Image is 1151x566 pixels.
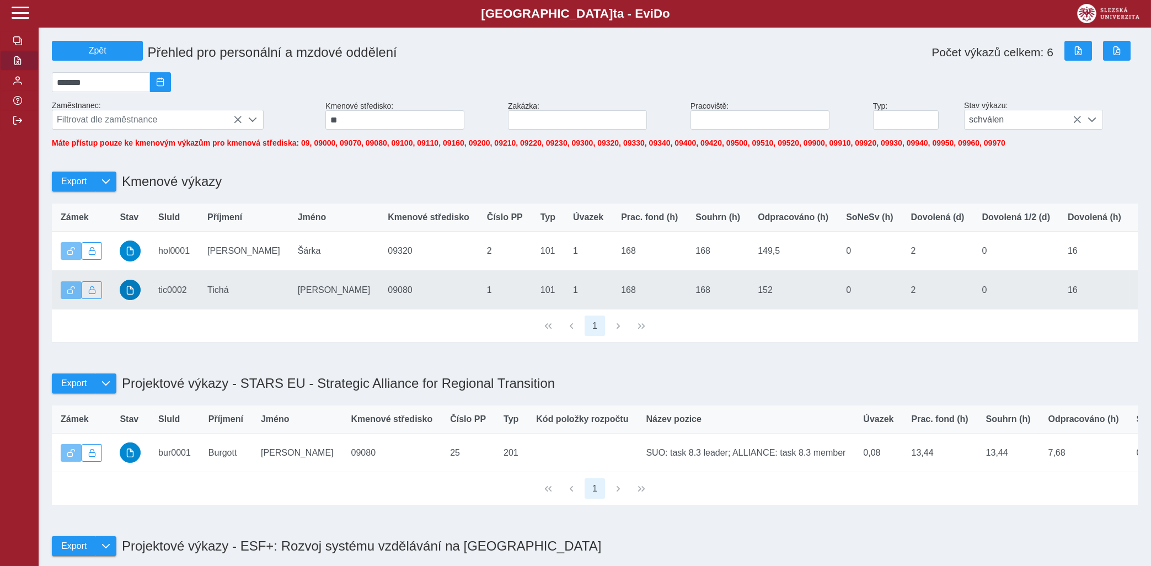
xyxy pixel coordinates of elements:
div: Pracoviště: [686,97,869,134]
td: 25 [441,433,495,472]
span: SoNeSv (h) [846,212,893,222]
h1: Kmenové výkazy [116,168,222,195]
span: Zámek [61,212,89,222]
span: Máte přístup pouze ke kmenovým výkazům pro kmenová střediska: 09, 09000, 09070, 09080, 09100, 091... [52,138,1005,147]
span: Typ [504,414,518,424]
img: logo_web_su.png [1077,4,1139,23]
td: 09080 [342,433,442,472]
td: 2 [902,270,973,309]
button: Uzamknout [82,242,103,260]
button: 2025/08 [150,72,171,92]
span: Číslo PP [487,212,523,222]
button: Výkaz je odemčen. [61,444,82,462]
td: Tichá [199,270,289,309]
span: Filtrovat dle zaměstnance [52,110,242,129]
td: hol0001 [149,232,199,271]
td: [PERSON_NAME] [199,232,289,271]
td: 152 [749,270,837,309]
div: Zakázka: [504,97,686,134]
td: Šárka [289,232,379,271]
b: [GEOGRAPHIC_DATA] a - Evi [33,7,1118,21]
button: Export [52,536,95,556]
span: Dovolená 1/2 (d) [982,212,1050,222]
button: Výkaz je odemčen. [61,242,82,260]
span: Stav [120,212,138,222]
span: Kód položky rozpočtu [536,414,628,424]
td: 201 [495,433,527,472]
span: Kmenové středisko [351,414,433,424]
h1: Projektové výkazy - STARS EU - Strategic Alliance for Regional Transition [116,370,555,397]
td: 2 [902,232,973,271]
td: SUO: task 8.3 leader; ALLIANCE: task 8.3 member [637,433,854,472]
button: Uzamknout [82,281,103,299]
td: 0 [837,270,902,309]
td: 1 [478,270,532,309]
div: Zaměstnanec: [47,97,321,134]
span: Souhrn (h) [986,414,1031,424]
td: 0 [973,232,1059,271]
span: Souhrn (h) [695,212,740,222]
span: Typ [540,212,555,222]
td: 2 [478,232,532,271]
span: t [613,7,617,20]
span: Export [61,541,87,551]
td: 0,08 [854,433,902,472]
div: Kmenové středisko: [321,97,504,134]
td: 101 [532,270,564,309]
span: SluId [158,212,180,222]
span: Číslo PP [450,414,486,424]
button: Export [52,172,95,191]
h1: Přehled pro personální a mzdové oddělení [143,40,690,65]
td: 13,44 [977,433,1040,472]
button: 1 [585,316,606,337]
span: Název pozice [646,414,701,424]
button: Export [52,373,95,393]
span: Odpracováno (h) [1048,414,1119,424]
td: bur0001 [149,433,200,472]
button: Výkaz je odemčen. [61,281,82,299]
span: Zpět [57,46,138,56]
span: Zámek [61,414,89,424]
td: 7,68 [1040,433,1128,472]
span: schválen [965,110,1082,129]
td: 16 [1059,270,1130,309]
span: Jméno [261,414,290,424]
td: [PERSON_NAME] [289,270,379,309]
span: Export [61,378,87,388]
td: 0 [973,270,1059,309]
span: SluId [158,414,180,424]
button: Zpět [52,41,143,61]
td: 1 [564,232,612,271]
td: 101 [532,232,564,271]
td: 168 [612,232,687,271]
td: 1 [564,270,612,309]
td: 0 [837,232,902,271]
button: schváleno [120,280,141,301]
span: Kmenové středisko [388,212,469,222]
h1: Projektové výkazy - ESF+: Rozvoj systému vzdělávání na [GEOGRAPHIC_DATA] [116,533,601,559]
span: Prac. fond (h) [912,414,968,424]
span: Jméno [298,212,326,222]
span: D [654,7,662,20]
span: Export [61,177,87,186]
td: 13,44 [903,433,977,472]
span: Dovolená (h) [1068,212,1121,222]
button: Export do PDF [1103,41,1131,61]
span: Prac. fond (h) [621,212,678,222]
td: 09080 [379,270,478,309]
div: Typ: [869,97,960,134]
td: 16 [1059,232,1130,271]
td: Burgott [200,433,252,472]
div: Stav výkazu: [960,97,1142,134]
button: 1 [585,478,606,499]
span: o [662,7,670,20]
td: 149,5 [749,232,837,271]
td: tic0002 [149,270,199,309]
span: Úvazek [863,414,893,424]
td: 168 [687,270,749,309]
button: schváleno [120,442,141,463]
button: Export do Excelu [1064,41,1092,61]
span: Odpracováno (h) [758,212,828,222]
span: Dovolená (d) [911,212,965,222]
button: Uzamknout lze pouze výkaz, který je podepsán a schválen. [82,444,103,462]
